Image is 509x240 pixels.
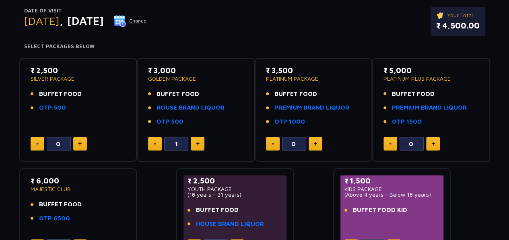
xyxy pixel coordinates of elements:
[196,205,239,215] span: BUFFET FOOD
[39,89,82,99] span: BUFFET FOOD
[60,14,104,27] span: , [DATE]
[24,43,485,50] h4: Select Packages Below
[436,20,480,32] p: ₹ 4,500.00
[344,192,440,197] p: (Above 4 years - Below 18 years)
[188,175,283,186] p: ₹ 2,500
[31,65,126,76] p: ₹ 2,500
[274,89,317,99] span: BUFFET FOOD
[78,142,82,146] img: plus
[196,142,200,146] img: plus
[274,117,305,126] a: OTP 1000
[313,142,317,146] img: plus
[436,11,480,20] p: Your Total
[24,7,147,15] p: Date of Visit
[157,117,183,126] a: OTP 500
[157,103,225,112] a: HOUSE BRAND LIQUOR
[344,186,440,192] p: KIDS PACKAGE
[39,214,70,223] a: OTP 6500
[274,103,349,112] a: PREMIUM BRAND LIQUOR
[148,76,243,81] p: GOLDEN PACKAGE
[196,220,264,229] a: HOUSE BRAND LIQUOR
[154,143,156,144] img: minus
[39,200,82,209] span: BUFFET FOOD
[272,143,274,144] img: minus
[157,89,199,99] span: BUFFET FOOD
[113,14,147,27] button: Change
[344,175,440,186] p: ₹ 1,500
[39,103,66,112] a: OTP 500
[392,89,435,99] span: BUFFET FOOD
[431,142,435,146] img: plus
[148,65,243,76] p: ₹ 3,000
[24,14,60,27] span: [DATE]
[383,65,479,76] p: ₹ 5,000
[36,143,39,144] img: minus
[389,143,392,144] img: minus
[383,76,479,81] p: PLATINUM PLUS PACKAGE
[31,76,126,81] p: SILVER PACKAGE
[436,11,445,20] img: ticket
[188,186,283,192] p: YOUTH PACKAGE
[31,186,126,192] p: MAJESTIC CLUB
[266,65,361,76] p: ₹ 3,500
[266,76,361,81] p: PLATINUM PACKAGE
[31,175,126,186] p: ₹ 6,000
[353,205,407,215] span: BUFFET FOOD KID
[392,103,467,112] a: PREMIUM BRAND LIQUOR
[188,192,283,197] p: (18 years - 21 years)
[392,117,422,126] a: OTP 1500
